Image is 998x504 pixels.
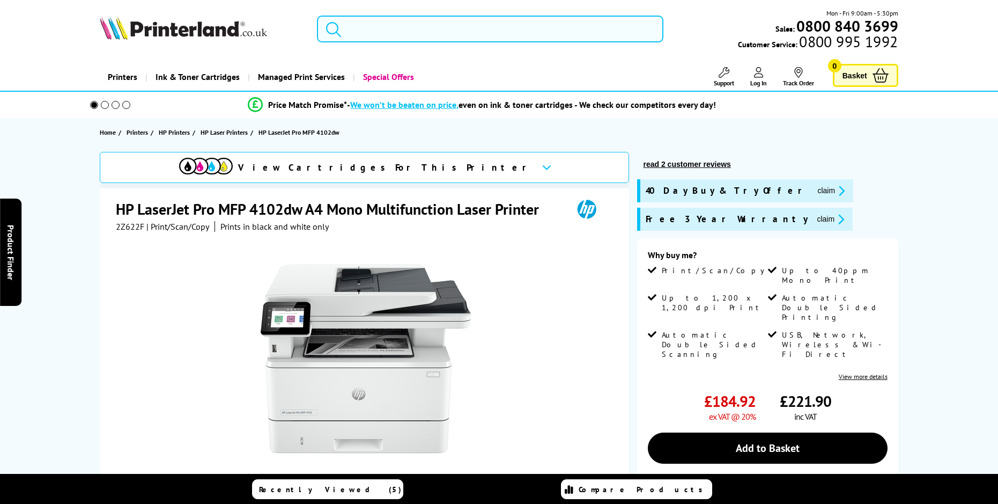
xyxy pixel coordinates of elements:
[782,293,885,322] span: Automatic Double Sided Printing
[220,221,329,232] i: Prints in black and white only
[201,127,250,138] a: HP Laser Printers
[714,79,734,87] span: Support
[662,330,765,359] span: Automatic Double Sided Scanning
[646,213,808,225] span: Free 3 Year Warranty
[353,63,422,91] a: Special Offers
[258,127,339,138] span: HP LaserJet Pro MFP 4102dw
[750,67,767,87] a: Log In
[116,221,144,232] span: 2Z622F
[201,127,248,138] span: HP Laser Printers
[562,199,611,219] img: HP
[127,127,151,138] a: Printers
[259,485,402,494] span: Recently Viewed (5)
[116,199,550,219] h1: HP LaserJet Pro MFP 4102dw A4 Mono Multifunction Laser Printer
[782,266,885,285] span: Up to 40ppm Mono Print
[750,79,767,87] span: Log In
[738,36,898,49] span: Customer Service:
[146,221,209,232] span: | Print/Scan/Copy
[347,99,716,110] div: - even on ink & toner cartridges - We check our competitors every day!
[159,127,190,138] span: HP Printers
[648,250,887,266] div: Why buy me?
[796,16,898,36] b: 0800 840 3699
[145,63,248,91] a: Ink & Toner Cartridges
[648,433,887,464] a: Add to Basket
[579,485,708,494] span: Compare Products
[268,99,347,110] span: Price Match Promise*
[839,372,888,381] a: View more details
[156,63,240,91] span: Ink & Toner Cartridges
[826,8,898,18] span: Mon - Fri 9:00am - 5:30pm
[828,59,841,72] span: 0
[814,213,847,225] button: promo-description
[100,127,116,138] span: Home
[833,64,898,87] a: Basket 0
[252,479,403,499] a: Recently Viewed (5)
[780,391,831,411] span: £221.90
[100,127,119,138] a: Home
[5,224,16,280] span: Product Finder
[640,159,734,169] button: read 2 customer reviews
[709,411,756,422] span: ex VAT @ 20%
[76,96,889,114] li: modal_Promise
[179,158,233,174] img: View Cartridges
[127,127,148,138] span: Printers
[782,330,885,359] span: USB, Network, Wireless & Wi-Fi Direct
[561,479,712,499] a: Compare Products
[261,253,471,464] img: HP LaserJet Pro MFP 4102dw
[100,16,303,42] a: Printerland Logo
[704,391,756,411] span: £184.92
[258,127,342,138] a: HP LaserJet Pro MFP 4102dw
[248,63,353,91] a: Managed Print Services
[662,266,772,275] span: Print/Scan/Copy
[797,36,898,47] span: 0800 995 1992
[775,24,795,34] span: Sales:
[814,185,848,197] button: promo-description
[783,67,814,87] a: Track Order
[100,63,145,91] a: Printers
[646,185,809,197] span: 40 Day Buy & Try Offer
[238,162,533,173] span: View Cartridges For This Printer
[100,16,267,40] img: Printerland Logo
[794,411,817,422] span: inc VAT
[714,67,734,87] a: Support
[662,293,765,312] span: Up to 1,200 x 1,200 dpi Print
[842,68,867,83] span: Basket
[795,21,898,31] a: 0800 840 3699
[350,99,459,110] span: We won’t be beaten on price,
[159,127,193,138] a: HP Printers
